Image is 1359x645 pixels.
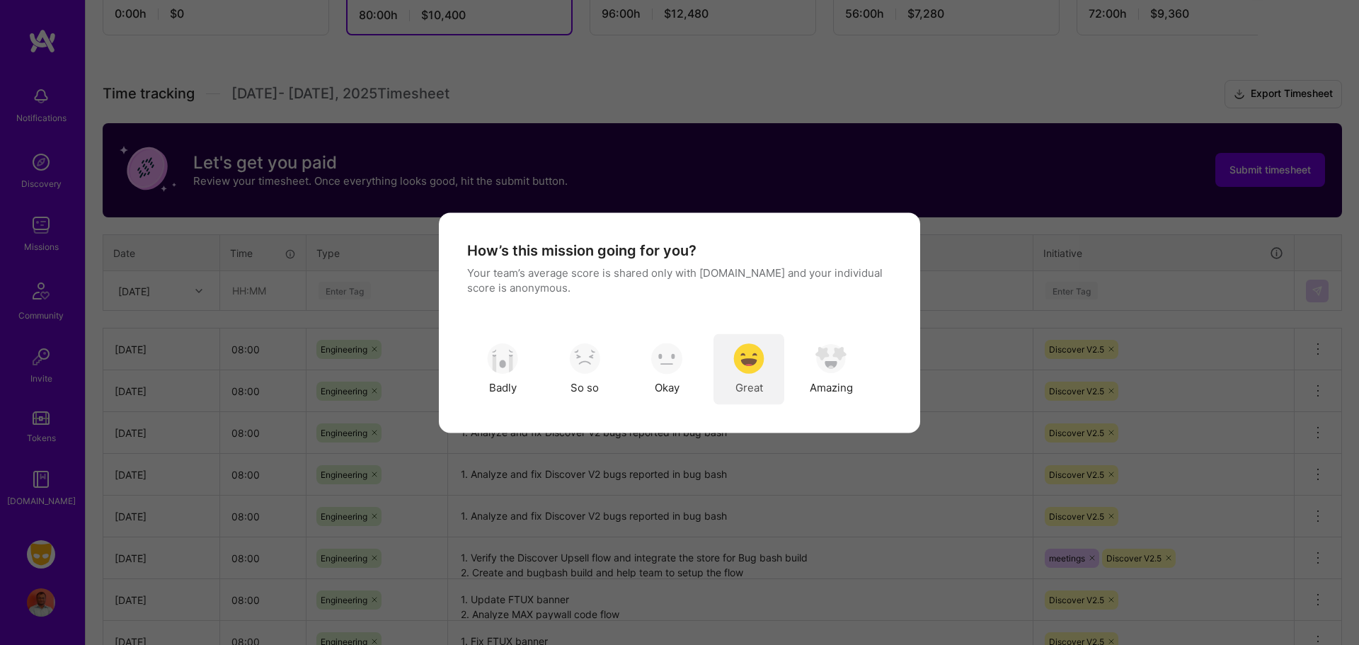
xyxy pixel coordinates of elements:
[439,212,920,433] div: modal
[489,380,517,395] span: Badly
[570,380,599,395] span: So so
[467,241,696,259] h4: How’s this mission going for you?
[467,265,892,295] p: Your team’s average score is shared only with [DOMAIN_NAME] and your individual score is anonymous.
[651,343,682,375] img: soso
[810,380,853,395] span: Amazing
[733,343,764,375] img: soso
[569,343,600,375] img: soso
[655,380,679,395] span: Okay
[815,343,847,375] img: soso
[735,380,763,395] span: Great
[487,343,518,375] img: soso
